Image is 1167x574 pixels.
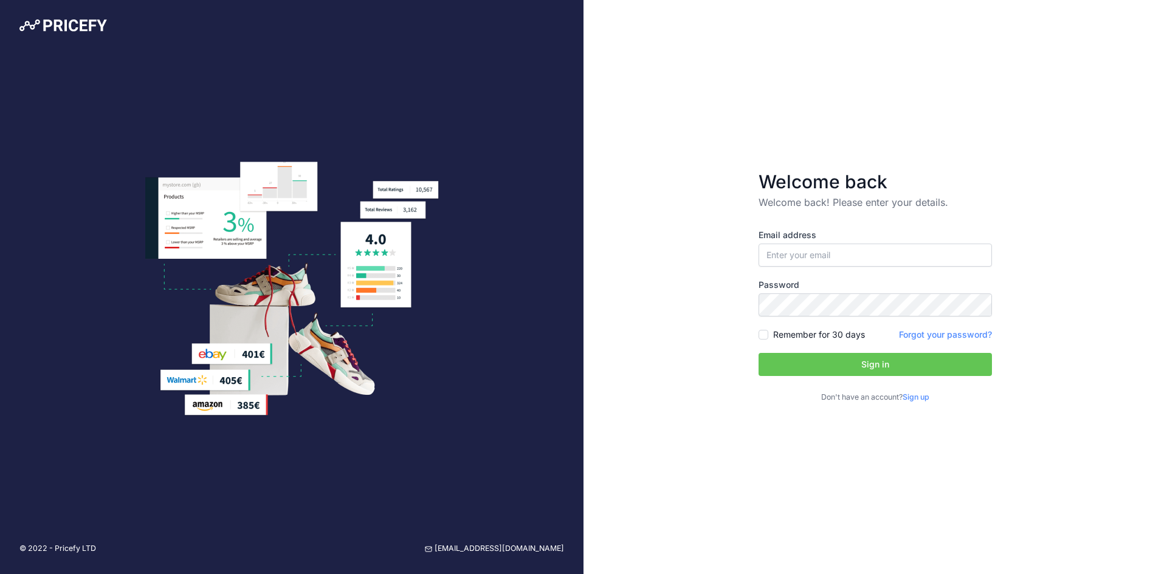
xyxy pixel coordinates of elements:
[759,392,992,403] p: Don't have an account?
[759,171,992,193] h3: Welcome back
[759,229,992,241] label: Email address
[899,329,992,340] a: Forgot your password?
[19,19,107,32] img: Pricefy
[903,392,929,401] a: Sign up
[425,543,564,555] a: [EMAIL_ADDRESS][DOMAIN_NAME]
[773,329,865,341] label: Remember for 30 days
[19,543,96,555] p: © 2022 - Pricefy LTD
[759,195,992,210] p: Welcome back! Please enter your details.
[759,353,992,376] button: Sign in
[759,279,992,291] label: Password
[759,244,992,267] input: Enter your email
